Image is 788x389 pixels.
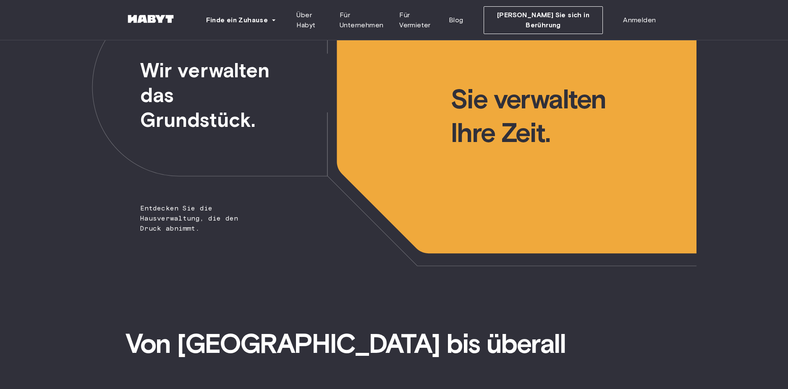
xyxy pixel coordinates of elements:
[333,7,393,34] a: Für Unternehmen
[296,10,326,30] span: Über Habyt
[442,7,470,34] a: Blog
[340,10,386,30] span: Für Unternehmen
[393,7,442,34] a: Für Vermieter
[126,15,176,23] img: Habyt
[399,10,435,30] span: Für Vermieter
[206,15,268,25] span: Finde ein Zuhause
[199,12,283,29] button: Finde ein Zuhause
[290,7,333,34] a: Über Habyt
[491,10,596,30] span: [PERSON_NAME] Sie sich in Berührung
[449,15,463,25] span: Blog
[484,6,603,34] button: [PERSON_NAME] Sie sich in Berührung
[616,12,662,29] a: Anmelden
[126,327,663,360] span: Von [GEOGRAPHIC_DATA] bis überall
[623,15,656,25] span: Anmelden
